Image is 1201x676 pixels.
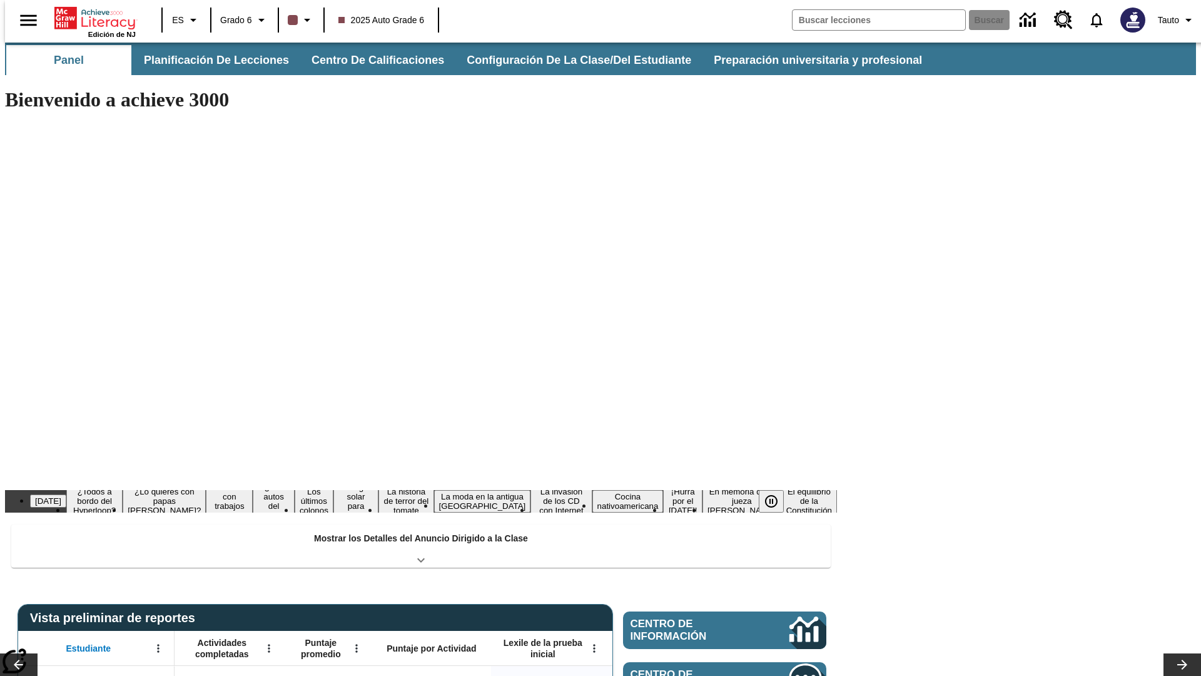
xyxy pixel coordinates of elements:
button: Carrusel de lecciones, seguir [1163,653,1201,676]
span: Vista preliminar de reportes [30,611,201,625]
button: Abrir menú [585,639,604,658]
span: ES [172,14,184,27]
p: Mostrar los Detalles del Anuncio Dirigido a la Clase [314,532,528,545]
button: Diapositiva 12 ¡Hurra por el Día de la Constitución! [663,485,702,517]
span: Tauto [1158,14,1179,27]
div: Mostrar los Detalles del Anuncio Dirigido a la Clase [11,525,831,568]
button: Pausar [759,490,784,513]
button: Panel [6,45,131,75]
button: Planificación de lecciones [134,45,299,75]
div: Subbarra de navegación [5,45,933,75]
button: Abrir el menú lateral [10,2,47,39]
span: Puntaje promedio [291,637,351,660]
input: Buscar campo [793,10,965,30]
div: Portada [54,4,136,38]
button: Preparación universitaria y profesional [704,45,932,75]
a: Centro de recursos, Se abrirá en una pestaña nueva. [1046,3,1080,37]
button: Diapositiva 11 Cocina nativoamericana [592,490,664,513]
button: El color de la clase es café oscuro. Cambiar el color de la clase. [283,9,320,31]
button: Escoja un nuevo avatar [1113,4,1153,36]
button: Diapositiva 13 En memoria de la jueza O'Connor [702,485,781,517]
span: Centro de información [631,618,747,643]
button: Diapositiva 1 Día del Trabajo [30,494,66,508]
button: Abrir menú [149,639,168,658]
a: Notificaciones [1080,4,1113,36]
a: Centro de información [1012,3,1046,38]
h1: Bienvenido a achieve 3000 [5,88,837,111]
span: Lexile de la prueba inicial [497,637,589,660]
button: Diapositiva 5 ¿Los autos del futuro? [253,481,294,522]
span: Puntaje por Actividad [387,643,476,654]
a: Centro de información [623,612,826,649]
button: Diapositiva 6 Los últimos colonos [295,485,333,517]
button: Centro de calificaciones [302,45,454,75]
a: Portada [54,6,136,31]
span: 2025 Auto Grade 6 [338,14,425,27]
img: Avatar [1120,8,1145,33]
button: Abrir menú [347,639,366,658]
button: Lenguaje: ES, Selecciona un idioma [166,9,206,31]
span: Estudiante [66,643,111,654]
span: Edición de NJ [88,31,136,38]
button: Diapositiva 14 El equilibrio de la Constitución [781,485,837,517]
div: Subbarra de navegación [5,43,1196,75]
button: Diapositiva 10 La invasión de los CD con Internet [530,485,592,517]
button: Diapositiva 9 La moda en la antigua Roma [434,490,531,513]
button: Configuración de la clase/del estudiante [457,45,701,75]
span: Grado 6 [220,14,252,27]
button: Diapositiva 8 La historia de terror del tomate [378,485,433,517]
span: Actividades completadas [181,637,263,660]
div: Pausar [759,490,796,513]
button: Diapositiva 4 Niños con trabajos sucios [206,481,253,522]
button: Grado: Grado 6, Elige un grado [215,9,274,31]
button: Diapositiva 2 ¿Todos a bordo del Hyperloop? [66,485,123,517]
button: Diapositiva 3 ¿Lo quieres con papas fritas? [123,485,206,517]
button: Abrir menú [260,639,278,658]
button: Perfil/Configuración [1153,9,1201,31]
button: Diapositiva 7 Energía solar para todos [333,481,378,522]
